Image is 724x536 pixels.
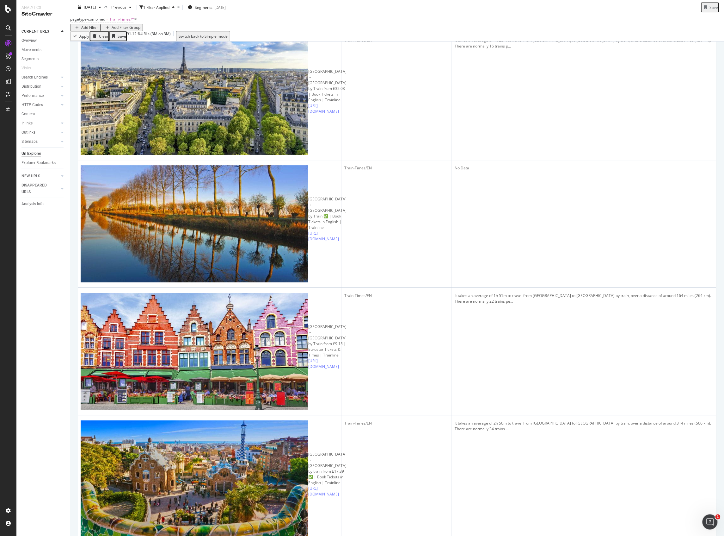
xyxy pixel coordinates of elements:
[176,31,230,41] button: Switch back to Simple mode
[21,56,39,62] div: Segments
[81,38,308,155] img: main image
[703,514,718,530] iframe: Intercom live chat
[21,47,65,53] a: Movements
[118,34,126,39] div: Save
[21,37,37,44] div: Overview
[79,34,89,39] div: Apply
[21,83,41,90] div: Distribution
[101,24,143,31] button: Add Filter Group
[81,293,308,410] img: main image
[455,38,714,49] div: It takes an average of 4h 28m to travel from [GEOGRAPHIC_DATA] to [GEOGRAPHIC_DATA] by train, ove...
[21,102,43,108] div: HTTP Codes
[21,138,59,145] a: Sitemaps
[21,37,65,44] a: Overview
[21,47,41,53] div: Movements
[455,293,714,304] div: It takes an average of 1h 51m to travel from [GEOGRAPHIC_DATA] to [GEOGRAPHIC_DATA] by train, ove...
[21,102,59,108] a: HTTP Codes
[21,74,59,81] a: Search Engines
[21,56,65,62] a: Segments
[70,17,105,22] span: pagetype-combined
[81,25,98,30] div: Add Filter
[70,24,101,31] button: Add Filter
[127,31,171,41] div: 91.12 % URLs ( 3M on 3M )
[21,173,59,180] a: NEW URLS
[308,230,339,242] a: [URL][DOMAIN_NAME]
[21,129,59,136] a: Outlinks
[21,65,37,72] a: Visits
[21,182,53,195] div: DISAPPEARED URLS
[21,65,31,72] div: Visits
[109,31,127,41] button: Save
[21,160,56,166] div: Explorer Bookmarks
[715,514,721,520] span: 1
[345,293,450,299] div: Train-Times/EN
[701,3,719,13] button: Save
[106,17,108,22] span: =
[21,173,40,180] div: NEW URLS
[21,129,35,136] div: Outlinks
[109,3,134,13] button: Previous
[109,5,126,10] span: Previous
[455,420,714,432] div: It takes an average of 2h 50m to travel from [GEOGRAPHIC_DATA] to [GEOGRAPHIC_DATA] by train, ove...
[109,17,134,22] span: Train-Times/*
[143,5,169,10] div: 1 Filter Applied
[308,358,339,369] a: [URL][DOMAIN_NAME]
[308,324,347,358] div: [GEOGRAPHIC_DATA] → [GEOGRAPHIC_DATA] by Train from £9.15 | Eurostar Tickets & Times | Trainline
[21,28,49,35] div: CURRENT URLS
[308,103,339,114] a: [URL][DOMAIN_NAME]
[75,3,104,13] button: [DATE]
[308,196,347,230] div: [GEOGRAPHIC_DATA] → [GEOGRAPHIC_DATA] by Train ✅ | Book Tickets in English | Trainline
[70,31,90,41] button: Apply
[112,25,140,30] div: Add Filter Group
[455,165,714,171] div: No Data
[21,74,48,81] div: Search Engines
[21,150,65,157] a: Url Explorer
[21,10,65,18] div: SiteCrawler
[710,5,718,10] div: Save
[21,111,35,117] div: Content
[21,83,59,90] a: Distribution
[84,5,96,10] span: 2025 Sep. 21st
[21,92,59,99] a: Performance
[345,165,450,171] div: Train-Times/EN
[21,150,41,157] div: Url Explorer
[21,5,65,10] div: Analytics
[308,451,347,486] div: [GEOGRAPHIC_DATA] → [GEOGRAPHIC_DATA] by train from £17.39 ✅ | Book Tickets in English | Trainline
[179,34,228,39] div: Switch back to Simple mode
[21,138,38,145] div: Sitemaps
[21,92,44,99] div: Performance
[99,34,108,39] div: Clear
[21,201,44,207] div: Analysis Info
[177,6,180,9] div: times
[81,165,308,282] img: main image
[308,69,347,103] div: [GEOGRAPHIC_DATA] → [GEOGRAPHIC_DATA] by Train from £32.03 | Book Tickets in English | Trainline
[21,201,65,207] a: Analysis Info
[21,111,65,117] a: Content
[195,5,212,10] span: Segments
[185,3,228,13] button: Segments[DATE]
[21,120,33,127] div: Inlinks
[139,3,177,13] button: 1 Filter Applied
[90,31,109,41] button: Clear
[104,4,109,9] span: vs
[21,182,59,195] a: DISAPPEARED URLS
[345,420,450,426] div: Train-Times/EN
[21,120,59,127] a: Inlinks
[308,486,339,497] a: [URL][DOMAIN_NAME]
[21,28,59,35] a: CURRENT URLS
[21,160,65,166] a: Explorer Bookmarks
[214,5,226,10] div: [DATE]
